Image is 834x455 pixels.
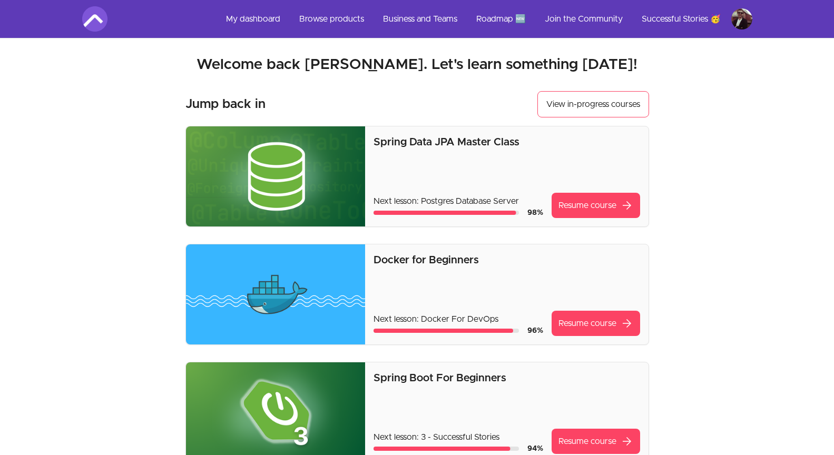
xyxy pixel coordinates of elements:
[374,371,640,385] p: Spring Boot For Beginners
[536,6,631,32] a: Join the Community
[82,55,752,74] h2: Welcome back [PERSON_NAME]. Let's learn something [DATE]!
[621,317,633,330] span: arrow_forward
[374,211,518,215] div: Course progress
[374,447,518,451] div: Course progress
[186,126,366,226] img: Product image for Spring Data JPA Master Class
[374,135,640,150] p: Spring Data JPA Master Class
[186,244,366,344] img: Product image for Docker for Beginners
[218,6,752,32] nav: Main
[537,91,649,117] button: View in-progress courses
[374,195,543,207] p: Next lesson: Postgres Database Server
[374,329,518,333] div: Course progress
[375,6,466,32] a: Business and Teams
[552,193,640,218] a: Resume coursearrow_forward
[82,6,107,32] img: Amigoscode logo
[374,253,640,268] p: Docker for Beginners
[621,435,633,448] span: arrow_forward
[527,327,543,334] span: 96 %
[731,8,752,29] img: Profile image for Vlad
[468,6,534,32] a: Roadmap 🆕
[633,6,729,32] a: Successful Stories 🥳
[527,445,543,452] span: 94 %
[185,96,266,113] h3: Jump back in
[527,209,543,216] span: 98 %
[374,431,543,443] p: Next lesson: 3 - Successful Stories
[552,429,640,454] a: Resume coursearrow_forward
[218,6,289,32] a: My dashboard
[621,199,633,212] span: arrow_forward
[291,6,372,32] a: Browse products
[552,311,640,336] a: Resume coursearrow_forward
[374,313,543,325] p: Next lesson: Docker For DevOps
